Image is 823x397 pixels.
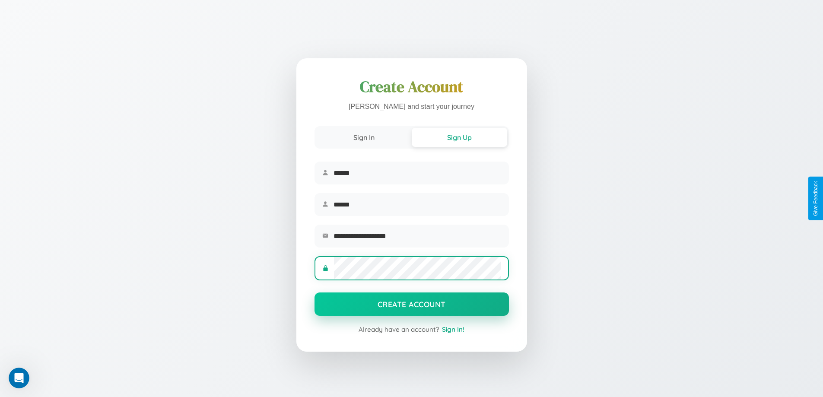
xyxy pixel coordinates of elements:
[315,325,509,333] div: Already have an account?
[315,292,509,316] button: Create Account
[315,76,509,97] h1: Create Account
[9,368,29,388] iframe: Intercom live chat
[315,101,509,113] p: [PERSON_NAME] and start your journey
[316,128,412,147] button: Sign In
[813,181,819,216] div: Give Feedback
[442,325,464,333] span: Sign In!
[412,128,507,147] button: Sign Up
